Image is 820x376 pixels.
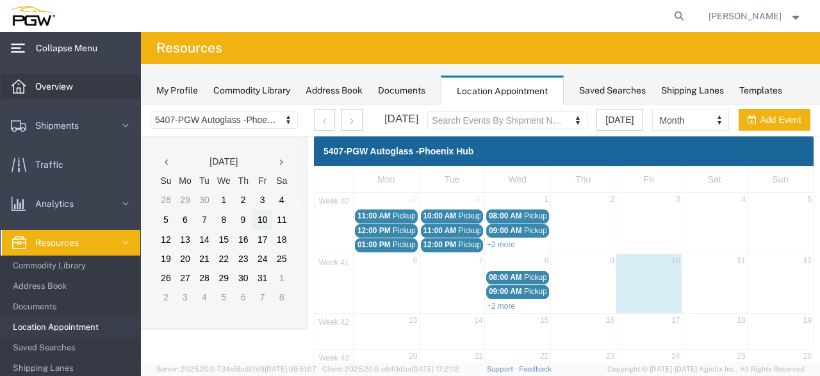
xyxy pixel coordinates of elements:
span: 16 [464,209,475,223]
span: 19 [661,209,672,223]
span: 14 [332,209,343,223]
span: Client: 2025.20.0-e640dba [322,365,459,373]
span: Pickup 56950428 [318,107,377,116]
span: Pickup 56968208 [383,107,442,116]
span: 12:00 PM [283,136,316,145]
span: Documents [13,294,131,320]
span: 09:00 AM [348,122,381,131]
span: Pickup 56950430 [318,122,377,131]
span: 13 [266,209,277,223]
span: 42 [176,213,211,224]
span: Traffic [35,152,72,177]
span: Pickup 57037650 [383,168,442,177]
a: Analytics [1,191,140,217]
span: Commodity Library [13,253,131,279]
span: Address Book [13,274,131,299]
span: 25 [595,245,606,259]
span: 08:00 AM [348,107,381,116]
span: Pickup 56950422 [252,122,311,131]
span: 10:00 AM [283,107,316,116]
div: Shipping Lanes [661,84,724,97]
a: Resources [1,230,140,256]
button: [PERSON_NAME] [708,8,803,24]
a: Feedback [519,365,552,373]
span: 12 [661,150,672,163]
span: Pickup 56968212 [383,122,442,131]
span: Dee Niedzwecki [709,9,782,23]
span: 11:00 AM [217,107,250,116]
span: 17 [529,209,540,223]
a: Support [487,365,519,373]
span: 11 [595,150,606,163]
span: 20 [266,245,277,259]
div: Commodity Library [213,84,290,97]
img: logo [9,6,55,26]
div: Address Book [306,84,363,97]
a: Overview [1,74,140,99]
div: Saved Searches [579,84,646,97]
div: Documents [378,84,425,97]
span: 7 [336,150,343,163]
div: Location Appointment [441,76,564,105]
span: 23 [464,245,475,259]
span: Collapse Menu [36,35,106,61]
span: 09:00 AM [348,183,381,192]
span: 26 [661,245,672,259]
div: My Profile [156,84,198,97]
span: [DATE] 09:51:07 [265,365,316,373]
span: 9 [468,150,475,163]
span: Overview [35,74,82,99]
